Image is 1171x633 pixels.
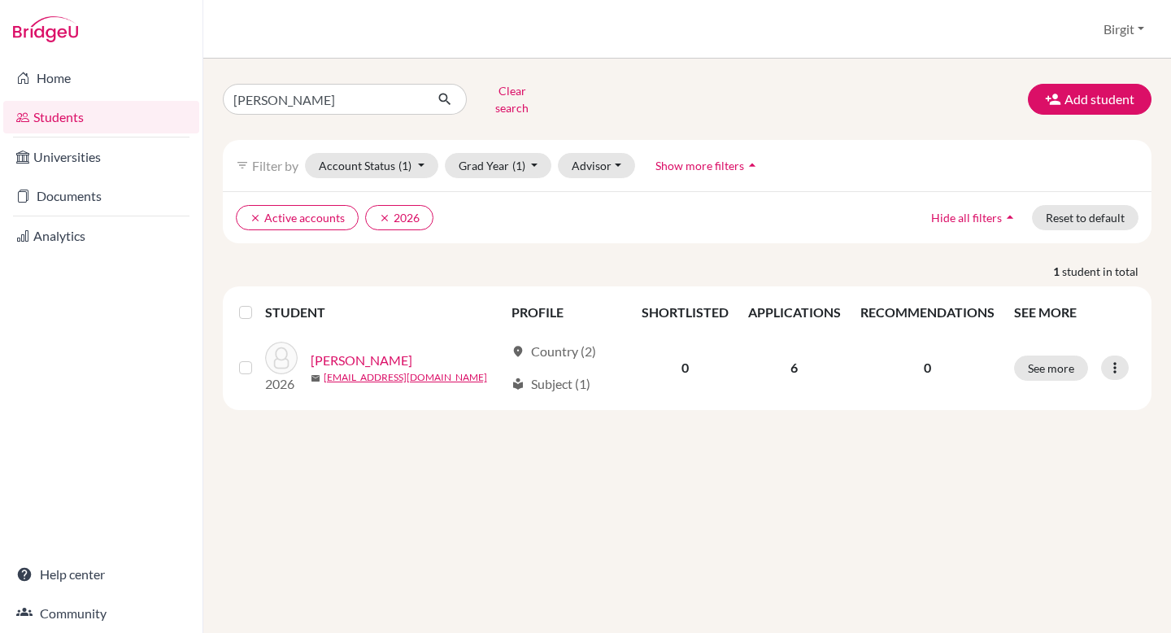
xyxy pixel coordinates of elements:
span: (1) [398,159,411,172]
span: Show more filters [655,159,744,172]
th: APPLICATIONS [738,293,851,332]
span: student in total [1062,263,1151,280]
a: Students [3,101,199,133]
strong: 1 [1053,263,1062,280]
span: Filter by [252,158,298,173]
a: Analytics [3,220,199,252]
div: Subject (1) [511,374,590,394]
span: (1) [512,159,525,172]
p: 0 [860,358,995,378]
a: [EMAIL_ADDRESS][DOMAIN_NAME] [324,370,487,385]
td: 6 [738,332,851,404]
button: Grad Year(1) [445,153,552,178]
a: Home [3,62,199,94]
span: location_on [511,345,525,358]
i: filter_list [236,159,249,172]
i: arrow_drop_up [744,157,760,173]
a: Universities [3,141,199,173]
th: PROFILE [502,293,632,332]
td: 0 [632,332,738,404]
button: Show more filtersarrow_drop_up [642,153,774,178]
i: clear [250,212,261,224]
th: SHORTLISTED [632,293,738,332]
img: Kapadia, Riya [265,342,298,374]
th: RECOMMENDATIONS [851,293,1004,332]
p: 2026 [265,374,298,394]
a: [PERSON_NAME] [311,351,412,370]
button: Hide all filtersarrow_drop_up [917,205,1032,230]
button: clear2026 [365,205,433,230]
a: Community [3,597,199,630]
button: Reset to default [1032,205,1138,230]
span: Hide all filters [931,211,1002,225]
button: See more [1014,356,1088,381]
a: Documents [3,180,199,212]
i: arrow_drop_up [1002,209,1018,225]
button: Add student [1028,84,1151,115]
i: clear [379,212,390,224]
span: mail [311,373,320,383]
input: Find student by name... [223,84,424,115]
a: Help center [3,558,199,591]
div: Country (2) [511,342,596,361]
button: Account Status(1) [305,153,438,178]
button: Birgit [1096,14,1151,45]
span: local_library [511,378,525,391]
th: SEE MORE [1004,293,1145,332]
button: Clear search [467,78,557,120]
button: clearActive accounts [236,205,359,230]
button: Advisor [558,153,635,178]
img: Bridge-U [13,16,78,42]
th: STUDENT [265,293,502,332]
